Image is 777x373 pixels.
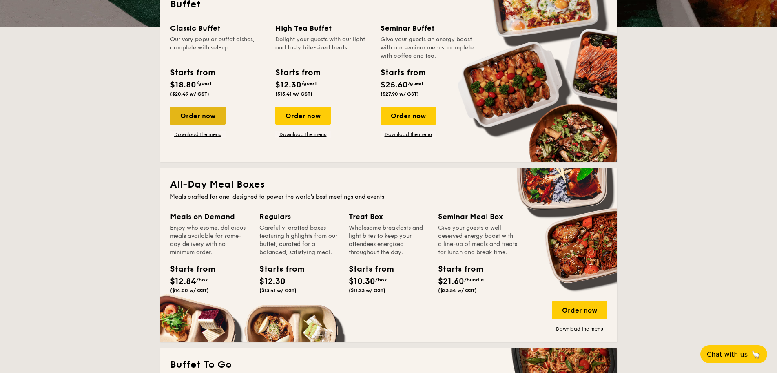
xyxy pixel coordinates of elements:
[259,211,339,222] div: Regulars
[170,22,266,34] div: Classic Buffet
[170,288,209,293] span: ($14.00 w/ GST)
[170,263,207,275] div: Starts from
[170,67,215,79] div: Starts from
[408,80,423,86] span: /guest
[381,80,408,90] span: $25.60
[170,131,226,138] a: Download the menu
[381,67,425,79] div: Starts from
[196,80,212,86] span: /guest
[275,22,371,34] div: High Tea Buffet
[275,91,312,97] span: ($13.41 w/ GST)
[170,178,607,191] h2: All-Day Meal Boxes
[170,358,607,371] h2: Buffet To Go
[381,22,476,34] div: Seminar Buffet
[259,224,339,257] div: Carefully-crafted boxes featuring highlights from our buffet, curated for a balanced, satisfying ...
[259,288,297,293] span: ($13.41 w/ GST)
[438,211,518,222] div: Seminar Meal Box
[349,277,375,286] span: $10.30
[438,288,477,293] span: ($23.54 w/ GST)
[259,277,286,286] span: $12.30
[170,36,266,60] div: Our very popular buffet dishes, complete with set-up.
[552,326,607,332] a: Download the menu
[301,80,317,86] span: /guest
[170,91,209,97] span: ($20.49 w/ GST)
[170,211,250,222] div: Meals on Demand
[552,301,607,319] div: Order now
[275,36,371,60] div: Delight your guests with our light and tasty bite-sized treats.
[464,277,484,283] span: /bundle
[349,263,385,275] div: Starts from
[381,36,476,60] div: Give your guests an energy boost with our seminar menus, complete with coffee and tea.
[438,277,464,286] span: $21.60
[196,277,208,283] span: /box
[275,80,301,90] span: $12.30
[700,345,767,363] button: Chat with us🦙
[438,263,475,275] div: Starts from
[381,91,419,97] span: ($27.90 w/ GST)
[275,67,320,79] div: Starts from
[438,224,518,257] div: Give your guests a well-deserved energy boost with a line-up of meals and treats for lunch and br...
[349,288,385,293] span: ($11.23 w/ GST)
[751,350,761,359] span: 🦙
[170,80,196,90] span: $18.80
[381,131,436,138] a: Download the menu
[707,351,748,358] span: Chat with us
[170,277,196,286] span: $12.84
[375,277,387,283] span: /box
[170,107,226,125] div: Order now
[349,224,428,257] div: Wholesome breakfasts and light bites to keep your attendees energised throughout the day.
[275,107,331,125] div: Order now
[170,224,250,257] div: Enjoy wholesome, delicious meals available for same-day delivery with no minimum order.
[381,107,436,125] div: Order now
[275,131,331,138] a: Download the menu
[349,211,428,222] div: Treat Box
[170,193,607,201] div: Meals crafted for one, designed to power the world's best meetings and events.
[259,263,296,275] div: Starts from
